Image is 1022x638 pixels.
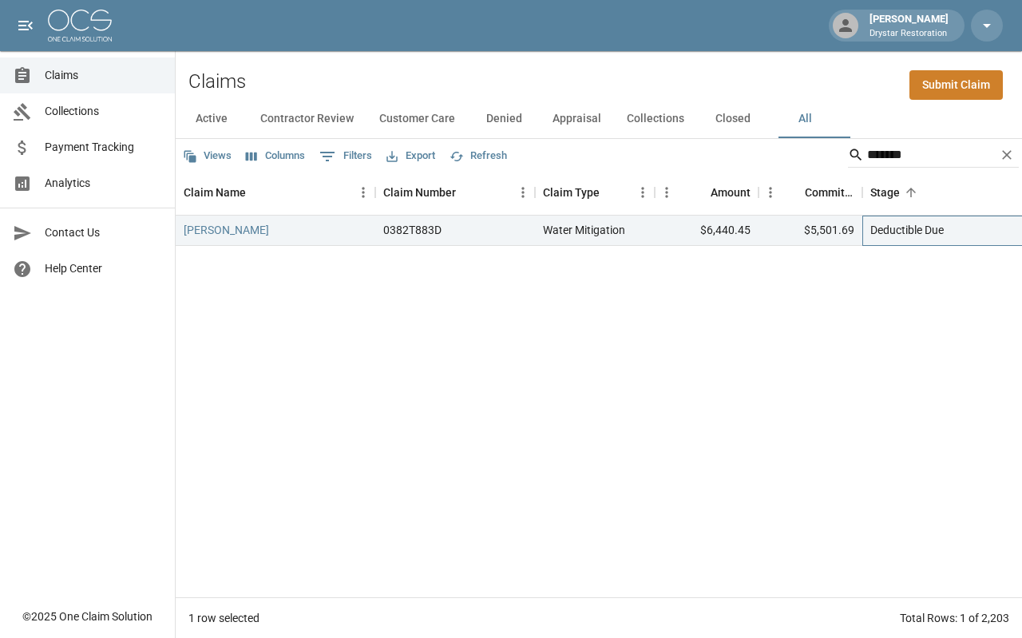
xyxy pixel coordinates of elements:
button: Closed [697,100,769,138]
button: Select columns [242,144,309,168]
button: Show filters [315,144,376,169]
button: Sort [600,181,622,204]
button: Sort [246,181,268,204]
div: Claim Number [375,170,535,215]
button: Contractor Review [248,100,366,138]
button: Menu [511,180,535,204]
div: Total Rows: 1 of 2,203 [900,610,1009,626]
button: Appraisal [540,100,614,138]
div: Committed Amount [759,170,862,215]
div: Stage [870,170,900,215]
button: Menu [655,180,679,204]
div: Deductible Due [870,222,944,238]
h2: Claims [188,70,246,93]
span: Claims [45,67,162,84]
button: Active [176,100,248,138]
button: Menu [351,180,375,204]
button: Menu [759,180,782,204]
button: Menu [631,180,655,204]
div: Water Mitigation [543,222,625,238]
div: Claim Type [535,170,655,215]
button: Collections [614,100,697,138]
button: open drawer [10,10,42,42]
button: Sort [782,181,805,204]
button: All [769,100,841,138]
button: Customer Care [366,100,468,138]
button: Export [382,144,439,168]
div: Committed Amount [805,170,854,215]
span: Help Center [45,260,162,277]
div: Search [848,142,1019,171]
button: Sort [688,181,711,204]
button: Views [179,144,236,168]
div: Claim Type [543,170,600,215]
div: Claim Name [176,170,375,215]
div: [PERSON_NAME] [863,11,955,40]
div: Claim Number [383,170,456,215]
span: Collections [45,103,162,120]
a: [PERSON_NAME] [184,222,269,238]
button: Clear [995,143,1019,167]
span: Contact Us [45,224,162,241]
p: Drystar Restoration [869,27,949,41]
div: dynamic tabs [176,100,1022,138]
div: 0382T883D [383,222,442,238]
button: Refresh [446,144,511,168]
div: Amount [655,170,759,215]
div: 1 row selected [188,610,259,626]
button: Sort [900,181,922,204]
a: Submit Claim [909,70,1003,100]
div: $5,501.69 [759,216,862,246]
span: Analytics [45,175,162,192]
div: $6,440.45 [655,216,759,246]
div: Amount [711,170,751,215]
span: Payment Tracking [45,139,162,156]
div: © 2025 One Claim Solution [22,608,153,624]
button: Sort [456,181,478,204]
button: Denied [468,100,540,138]
div: Claim Name [184,170,246,215]
img: ocs-logo-white-transparent.png [48,10,112,42]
